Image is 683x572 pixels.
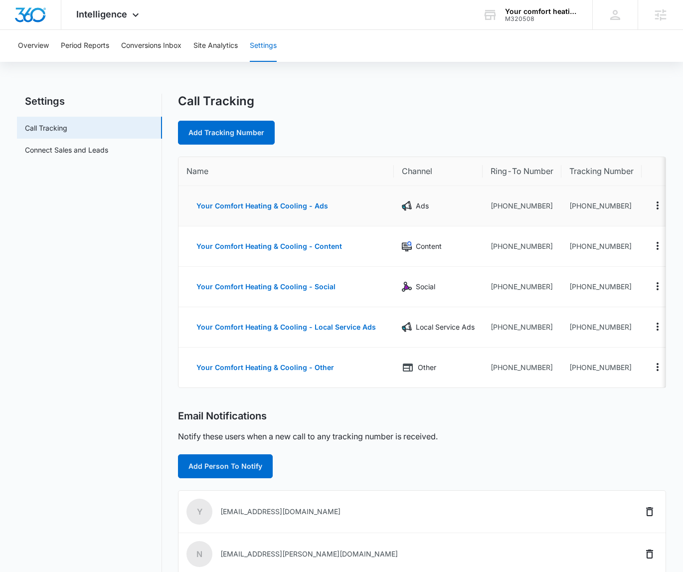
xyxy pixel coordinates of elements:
h1: Call Tracking [178,94,254,109]
img: tab_domain_overview_orange.svg [27,58,35,66]
img: logo_orange.svg [16,16,24,24]
td: [PHONE_NUMBER] [561,267,642,307]
td: [PHONE_NUMBER] [483,267,561,307]
button: Your Comfort Heating & Cooling - Other [186,356,344,380]
button: Actions [650,197,666,213]
button: Delete [642,546,658,562]
td: [PHONE_NUMBER] [483,307,561,348]
p: Social [416,281,435,292]
button: Add Person To Notify [178,454,273,478]
button: Period Reports [61,30,109,62]
td: [EMAIL_ADDRESS][DOMAIN_NAME] [178,491,605,533]
span: Intelligence [76,9,127,19]
p: Other [418,362,436,373]
div: Domain: [DOMAIN_NAME] [26,26,110,34]
td: [PHONE_NUMBER] [561,186,642,226]
p: Local Service Ads [416,322,475,333]
img: Social [402,282,412,292]
div: account name [505,7,578,15]
th: Channel [394,157,483,186]
h2: Email Notifications [178,410,267,422]
span: n [186,541,212,567]
th: Name [178,157,394,186]
button: Your Comfort Heating & Cooling - Social [186,275,345,299]
div: Domain Overview [38,59,89,65]
td: [PHONE_NUMBER] [483,348,561,387]
button: Your Comfort Heating & Cooling - Local Service Ads [186,315,386,339]
button: Settings [250,30,277,62]
button: Site Analytics [193,30,238,62]
button: Your Comfort Heating & Cooling - Content [186,234,352,258]
p: Notify these users when a new call to any tracking number is received. [178,430,438,442]
div: Keywords by Traffic [110,59,168,65]
p: Content [416,241,442,252]
button: Overview [18,30,49,62]
span: y [186,499,212,525]
button: Actions [650,319,666,335]
a: Add Tracking Number [178,121,275,145]
td: [PHONE_NUMBER] [483,186,561,226]
button: Delete [642,504,658,520]
button: Your Comfort Heating & Cooling - Ads [186,194,338,218]
button: Actions [650,278,666,294]
p: Ads [416,200,429,211]
td: [PHONE_NUMBER] [561,348,642,387]
button: Actions [650,359,666,375]
img: Content [402,241,412,251]
img: Ads [402,201,412,211]
img: tab_keywords_by_traffic_grey.svg [99,58,107,66]
div: v 4.0.24 [28,16,49,24]
a: Call Tracking [25,123,67,133]
td: [PHONE_NUMBER] [561,307,642,348]
td: [PHONE_NUMBER] [561,226,642,267]
h2: Settings [17,94,162,109]
td: [PHONE_NUMBER] [483,226,561,267]
button: Conversions Inbox [121,30,181,62]
th: Tracking Number [561,157,642,186]
div: account id [505,15,578,22]
th: Ring-To Number [483,157,561,186]
a: Connect Sales and Leads [25,145,108,155]
img: Local Service Ads [402,322,412,332]
img: website_grey.svg [16,26,24,34]
button: Actions [650,238,666,254]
